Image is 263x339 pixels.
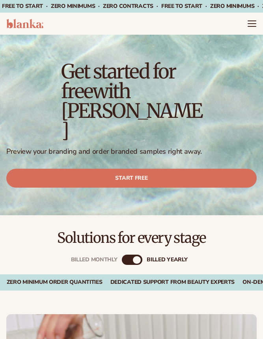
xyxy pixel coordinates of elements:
[6,19,43,28] img: logo
[157,2,158,10] span: ·
[7,279,103,286] div: Zero Minimum Order QuantitieS
[147,257,187,263] div: billed Yearly
[6,169,257,188] a: Start free
[6,147,257,156] p: Preview your branding and order branded samples right away.
[71,257,118,263] div: Billed Monthly
[6,231,257,245] h2: Solutions for every stage
[247,19,257,28] summary: Menu
[61,62,202,141] h1: Get started for free with [PERSON_NAME]
[2,2,161,10] span: Free to start · ZERO minimums · ZERO contracts
[110,279,235,286] div: Dedicated Support From Beauty Experts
